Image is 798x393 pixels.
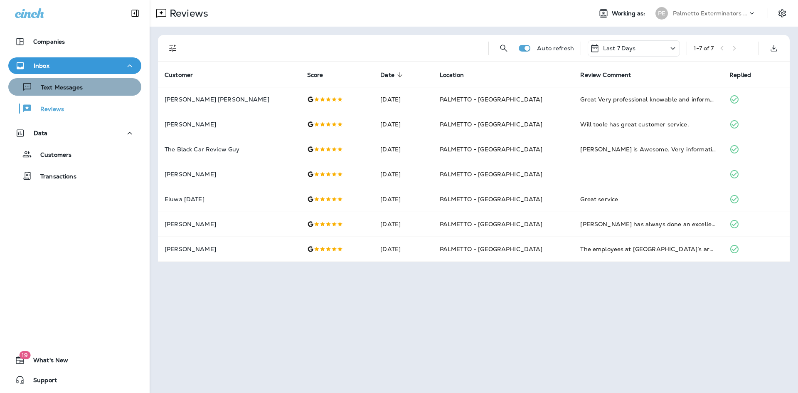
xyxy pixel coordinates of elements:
[440,220,543,228] span: PALMETTO - [GEOGRAPHIC_DATA]
[8,146,141,163] button: Customers
[165,221,294,227] p: [PERSON_NAME]
[580,71,642,79] span: Review Comment
[440,121,543,128] span: PALMETTO - [GEOGRAPHIC_DATA]
[8,57,141,74] button: Inbox
[694,45,714,52] div: 1 - 7 of 7
[165,40,181,57] button: Filters
[440,96,543,103] span: PALMETTO - [GEOGRAPHIC_DATA]
[440,195,543,203] span: PALMETTO - [GEOGRAPHIC_DATA]
[380,72,394,79] span: Date
[374,212,433,237] td: [DATE]
[165,72,193,79] span: Customer
[374,162,433,187] td: [DATE]
[374,187,433,212] td: [DATE]
[165,146,294,153] p: The Black Car Review Guy
[374,237,433,262] td: [DATE]
[729,71,762,79] span: Replied
[8,100,141,117] button: Reviews
[32,84,83,92] p: Text Messages
[32,151,71,159] p: Customers
[123,5,147,22] button: Collapse Sidebar
[32,106,64,114] p: Reviews
[8,78,141,96] button: Text Messages
[165,121,294,128] p: [PERSON_NAME]
[165,246,294,252] p: [PERSON_NAME]
[440,71,475,79] span: Location
[8,352,141,368] button: 19What's New
[440,146,543,153] span: PALMETTO - [GEOGRAPHIC_DATA]
[165,96,294,103] p: [PERSON_NAME] [PERSON_NAME]
[380,71,405,79] span: Date
[165,196,294,203] p: Eluwa [DATE]
[19,351,30,359] span: 19
[165,71,204,79] span: Customer
[440,245,543,253] span: PALMETTO - [GEOGRAPHIC_DATA]
[33,38,65,45] p: Companies
[580,120,716,129] div: Will toole has great customer service.
[166,7,208,20] p: Reviews
[495,40,512,57] button: Search Reviews
[374,87,433,112] td: [DATE]
[440,72,464,79] span: Location
[8,33,141,50] button: Companies
[603,45,636,52] p: Last 7 Days
[775,6,790,21] button: Settings
[580,95,716,104] div: Great Very professional knowable and informed me of what service was about.
[307,72,323,79] span: Score
[612,10,647,17] span: Working as:
[374,112,433,137] td: [DATE]
[766,40,782,57] button: Export as CSV
[580,195,716,203] div: Great service
[440,171,543,178] span: PALMETTO - [GEOGRAPHIC_DATA]
[34,130,48,136] p: Data
[655,7,668,20] div: PE
[580,245,716,253] div: The employees at Palmettos’s are amazing! Even when you call the office they are pleasant and hel...
[8,125,141,141] button: Data
[32,173,76,181] p: Transactions
[580,145,716,153] div: Wil Toole is Awesome. Very informative
[307,71,334,79] span: Score
[580,72,631,79] span: Review Comment
[673,10,748,17] p: Palmetto Exterminators LLC
[34,62,49,69] p: Inbox
[8,372,141,388] button: Support
[580,220,716,228] div: David has always done an excellent job in protecting my property. He asks if there are any issues...
[729,72,751,79] span: Replied
[165,171,294,178] p: [PERSON_NAME]
[25,377,57,387] span: Support
[374,137,433,162] td: [DATE]
[8,167,141,185] button: Transactions
[25,357,68,367] span: What's New
[537,45,574,52] p: Auto refresh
